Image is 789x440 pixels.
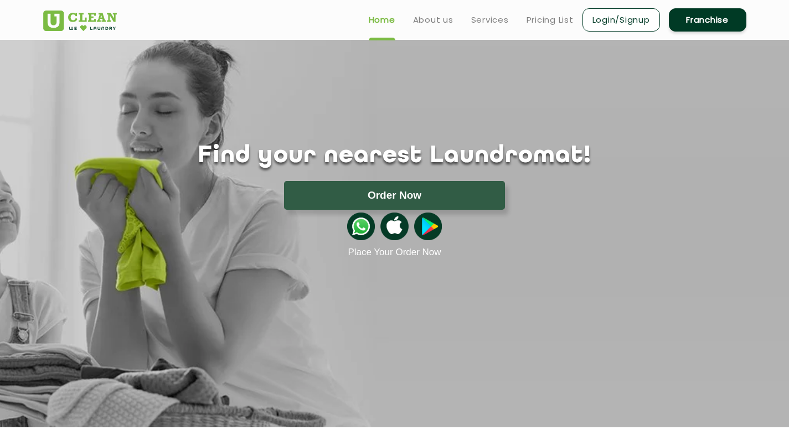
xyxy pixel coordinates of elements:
h1: Find your nearest Laundromat! [35,142,755,170]
a: Login/Signup [582,8,660,32]
a: About us [413,13,453,27]
img: playstoreicon.png [414,213,442,240]
a: Franchise [669,8,746,32]
a: Pricing List [527,13,574,27]
a: Home [369,13,395,27]
a: Services [471,13,509,27]
img: apple-icon.png [380,213,408,240]
button: Order Now [284,181,505,210]
a: Place Your Order Now [348,247,441,258]
img: whatsappicon.png [347,213,375,240]
img: UClean Laundry and Dry Cleaning [43,11,117,31]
